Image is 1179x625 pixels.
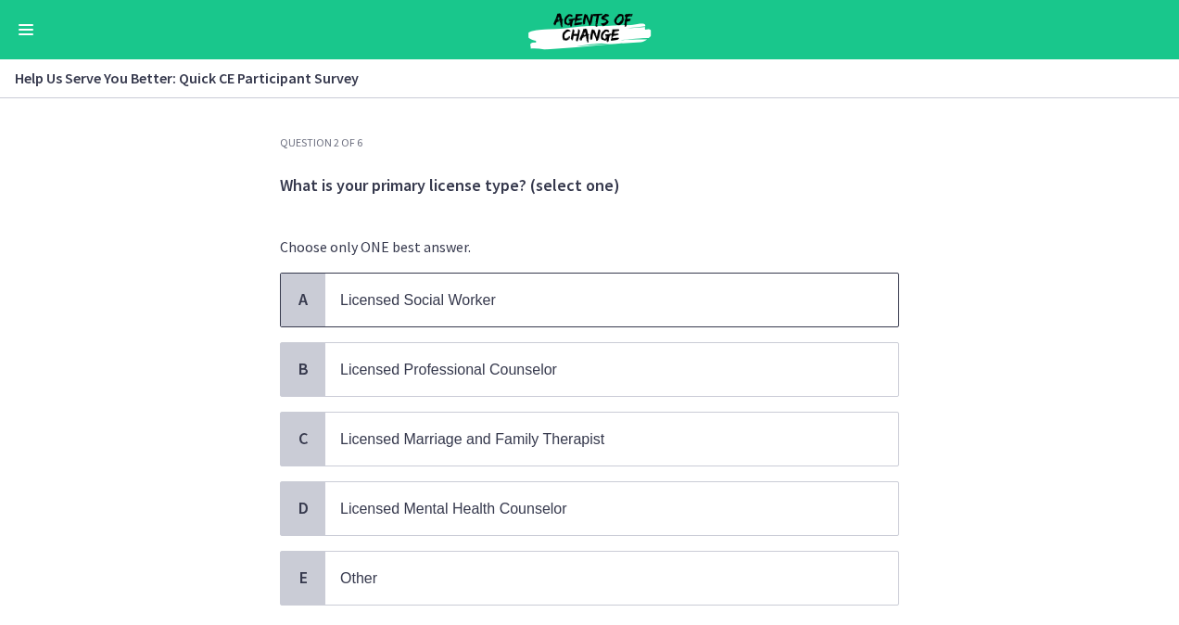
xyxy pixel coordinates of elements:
[340,431,604,447] span: Licensed Marriage and Family Therapist
[340,362,557,377] span: Licensed Professional Counselor
[15,67,1142,89] h3: Help Us Serve You Better: Quick CE Participant Survey
[478,7,701,52] img: Agents of Change
[292,567,314,589] span: E
[280,236,899,258] p: Choose only ONE best answer.
[292,358,314,380] span: B
[340,501,567,517] span: Licensed Mental Health Counselor
[280,174,620,196] span: What is your primary license type? (select one)
[292,497,314,519] span: D
[292,427,314,450] span: C
[340,292,496,308] span: Licensed Social Worker
[280,135,899,150] h3: Question 2 of 6
[340,570,377,586] span: Other
[292,288,314,311] span: A
[15,19,37,41] button: Enable menu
